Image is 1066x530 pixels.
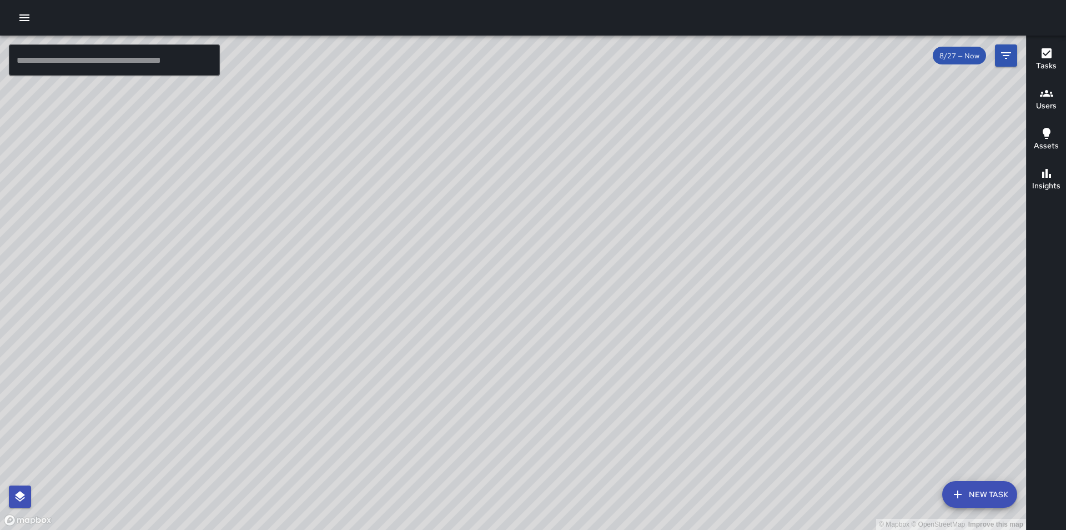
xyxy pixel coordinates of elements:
button: Insights [1027,160,1066,200]
button: Users [1027,80,1066,120]
button: New Task [942,481,1017,508]
h6: Assets [1034,140,1059,152]
h6: Users [1036,100,1057,112]
span: 8/27 — Now [933,51,986,61]
button: Tasks [1027,40,1066,80]
h6: Insights [1032,180,1060,192]
button: Filters [995,44,1017,67]
h6: Tasks [1036,60,1057,72]
button: Assets [1027,120,1066,160]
